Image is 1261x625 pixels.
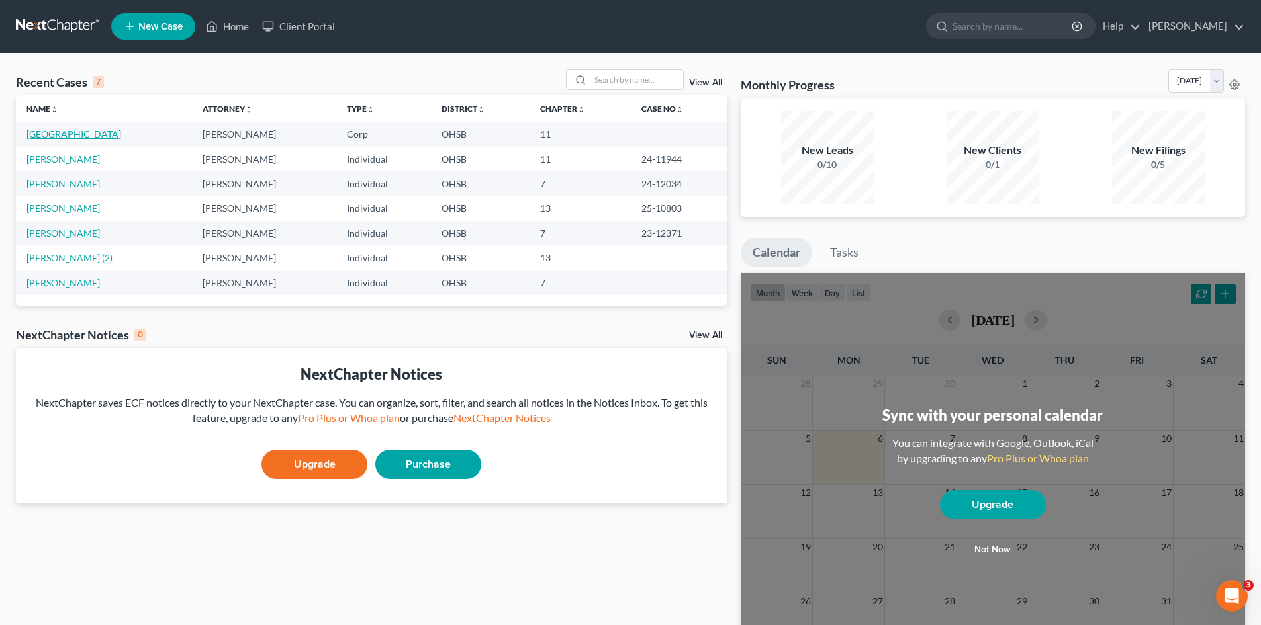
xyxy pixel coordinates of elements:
td: 25-10803 [631,196,727,221]
td: Individual [336,147,431,171]
td: Individual [336,221,431,245]
div: New Leads [781,143,874,158]
div: Sync with your personal calendar [882,405,1103,425]
div: 7 [93,76,104,88]
a: Calendar [741,238,812,267]
td: OHSB [431,122,530,146]
a: [PERSON_NAME] [26,178,100,189]
a: Client Portal [256,15,342,38]
td: 7 [530,221,630,245]
td: 7 [530,171,630,196]
td: Individual [336,196,431,221]
td: [PERSON_NAME] [192,245,336,270]
div: New Clients [947,143,1039,158]
a: [GEOGRAPHIC_DATA] [26,128,121,140]
td: 13 [530,245,630,270]
a: [PERSON_NAME] [26,153,100,165]
td: Individual [336,171,431,196]
i: unfold_more [676,106,684,114]
a: Purchase [375,450,481,479]
td: 13 [530,196,630,221]
td: 11 [530,122,630,146]
td: 23-12371 [631,221,727,245]
div: 0/1 [947,158,1039,171]
div: You can integrate with Google, Outlook, iCal by upgrading to any [887,436,1099,466]
div: 0/5 [1112,158,1205,171]
div: NextChapter saves ECF notices directly to your NextChapter case. You can organize, sort, filter, ... [26,396,717,426]
td: [PERSON_NAME] [192,147,336,171]
td: [PERSON_NAME] [192,196,336,221]
i: unfold_more [477,106,485,114]
div: NextChapter Notices [16,327,146,343]
a: Pro Plus or Whoa plan [987,452,1089,464]
i: unfold_more [367,106,375,114]
div: NextChapter Notices [26,364,717,384]
i: unfold_more [50,106,58,114]
i: unfold_more [245,106,253,114]
td: 24-12034 [631,171,727,196]
iframe: Intercom live chat [1216,580,1248,612]
a: Typeunfold_more [347,104,375,114]
span: New Case [138,22,183,32]
td: Individual [336,245,431,270]
a: Chapterunfold_more [540,104,585,114]
div: 0/10 [781,158,874,171]
td: OHSB [431,196,530,221]
button: Not now [940,536,1046,563]
td: Individual [336,271,431,295]
td: Corp [336,122,431,146]
a: Upgrade [940,490,1046,519]
td: 24-11944 [631,147,727,171]
td: OHSB [431,171,530,196]
span: 3 [1243,580,1254,591]
a: NextChapter Notices [453,411,551,424]
a: Case Nounfold_more [641,104,684,114]
td: [PERSON_NAME] [192,122,336,146]
td: OHSB [431,245,530,270]
a: [PERSON_NAME] (2) [26,252,113,263]
td: [PERSON_NAME] [192,171,336,196]
div: Recent Cases [16,74,104,90]
i: unfold_more [577,106,585,114]
input: Search by name... [953,14,1074,38]
a: [PERSON_NAME] [26,277,100,288]
td: OHSB [431,271,530,295]
a: Pro Plus or Whoa plan [298,411,400,424]
a: Districtunfold_more [442,104,485,114]
a: Home [199,15,256,38]
h3: Monthly Progress [741,77,835,93]
td: 11 [530,147,630,171]
a: Attorneyunfold_more [203,104,253,114]
a: Nameunfold_more [26,104,58,114]
input: Search by name... [590,70,683,89]
a: [PERSON_NAME] [26,228,100,239]
td: [PERSON_NAME] [192,221,336,245]
a: Upgrade [261,450,367,479]
td: OHSB [431,147,530,171]
a: [PERSON_NAME] [1142,15,1244,38]
a: Help [1096,15,1141,38]
a: [PERSON_NAME] [26,202,100,214]
td: 7 [530,271,630,295]
div: 0 [134,329,146,341]
td: OHSB [431,221,530,245]
a: View All [689,78,722,87]
td: [PERSON_NAME] [192,271,336,295]
div: New Filings [1112,143,1205,158]
a: Tasks [818,238,870,267]
a: View All [689,331,722,340]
